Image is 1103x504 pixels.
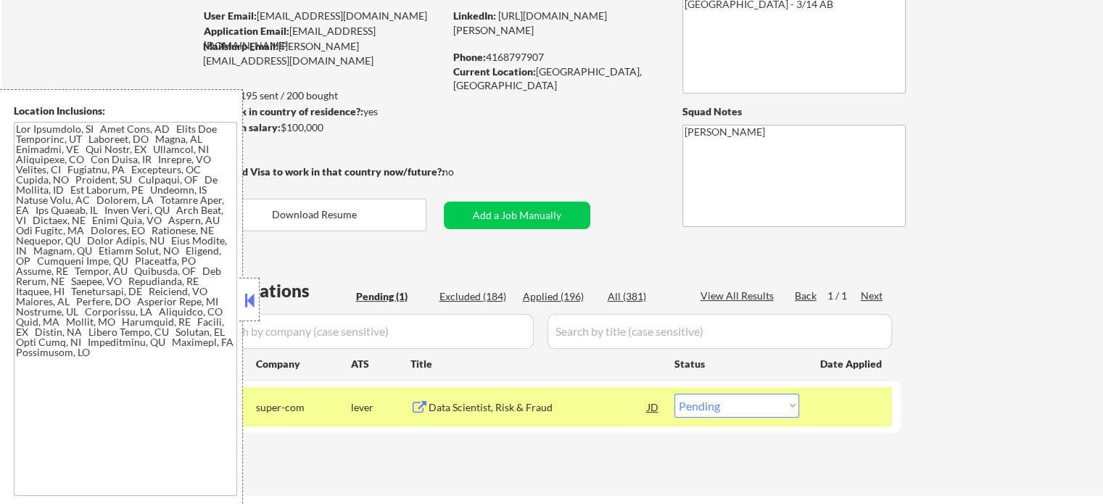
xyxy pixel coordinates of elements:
[453,51,486,63] strong: Phone:
[14,104,237,118] div: Location Inclusions:
[204,25,289,37] strong: Application Email:
[827,289,861,303] div: 1 / 1
[207,282,351,299] div: Applications
[207,314,534,349] input: Search by company (case sensitive)
[453,9,607,36] a: [URL][DOMAIN_NAME][PERSON_NAME]
[820,357,884,371] div: Date Applied
[202,88,444,103] div: 195 sent / 200 bought
[442,165,484,179] div: no
[351,400,410,415] div: lever
[410,357,661,371] div: Title
[256,400,351,415] div: super-com
[202,105,363,117] strong: Can work in country of residence?:
[203,40,278,52] strong: Mailslurp Email:
[701,289,778,303] div: View All Results
[674,350,799,376] div: Status
[256,357,351,371] div: Company
[453,65,536,78] strong: Current Location:
[356,289,429,304] div: Pending (1)
[429,400,648,415] div: Data Scientist, Risk & Fraud
[795,289,818,303] div: Back
[203,39,444,67] div: [PERSON_NAME][EMAIL_ADDRESS][DOMAIN_NAME]
[444,202,590,229] button: Add a Job Manually
[202,120,444,135] div: $100,000
[351,357,410,371] div: ATS
[439,289,512,304] div: Excluded (184)
[682,104,906,119] div: Squad Notes
[523,289,595,304] div: Applied (196)
[203,199,426,231] button: Download Resume
[608,289,680,304] div: All (381)
[203,165,445,178] strong: Will need Visa to work in that country now/future?:
[453,65,658,93] div: [GEOGRAPHIC_DATA], [GEOGRAPHIC_DATA]
[204,9,444,23] div: [EMAIL_ADDRESS][DOMAIN_NAME]
[204,9,257,22] strong: User Email:
[646,394,661,420] div: JD
[548,314,892,349] input: Search by title (case sensitive)
[202,104,439,119] div: yes
[453,50,658,65] div: 4168797907
[861,289,884,303] div: Next
[204,24,444,52] div: [EMAIL_ADDRESS][DOMAIN_NAME]
[453,9,496,22] strong: LinkedIn:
